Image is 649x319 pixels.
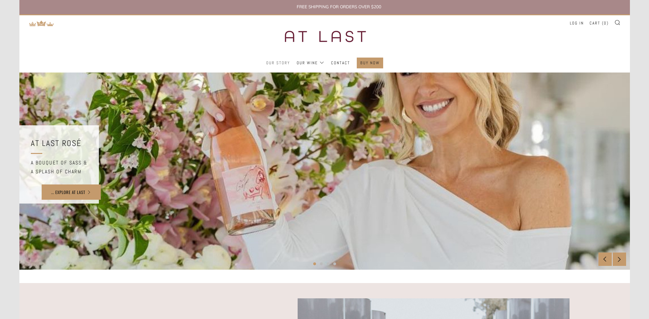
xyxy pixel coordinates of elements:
a: Our Wine [297,58,324,68]
a: Our Story [266,58,290,68]
img: Return to TKW Merchants [29,20,54,26]
h2: AT LAST ROSÉ [31,137,87,150]
button: 4 [333,262,336,265]
h5: A BOUQUET OF SASS & A SPLASH OF CHARM [31,158,87,176]
a: ... EXPLORE AT LAST [42,184,101,200]
img: three kings wine merchants [269,15,380,58]
button: 2 [320,262,323,265]
a: Buy Now [360,58,380,68]
span: 0 [604,20,607,26]
a: Cart (0) [590,18,609,28]
button: 1 [313,262,316,265]
a: Contact [331,58,350,68]
button: 3 [327,262,329,265]
a: Log in [570,18,584,28]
